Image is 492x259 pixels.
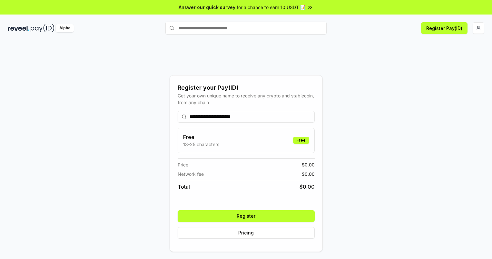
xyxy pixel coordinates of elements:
[302,171,315,177] span: $ 0.00
[178,161,188,168] span: Price
[178,183,190,191] span: Total
[178,227,315,239] button: Pricing
[178,83,315,92] div: Register your Pay(ID)
[178,92,315,106] div: Get your own unique name to receive any crypto and stablecoin, from any chain
[300,183,315,191] span: $ 0.00
[178,210,315,222] button: Register
[178,171,204,177] span: Network fee
[302,161,315,168] span: $ 0.00
[237,4,306,11] span: for a chance to earn 10 USDT 📝
[179,4,235,11] span: Answer our quick survey
[183,141,219,148] p: 13-25 characters
[421,22,467,34] button: Register Pay(ID)
[31,24,54,32] img: pay_id
[183,133,219,141] h3: Free
[56,24,74,32] div: Alpha
[293,137,309,144] div: Free
[8,24,29,32] img: reveel_dark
